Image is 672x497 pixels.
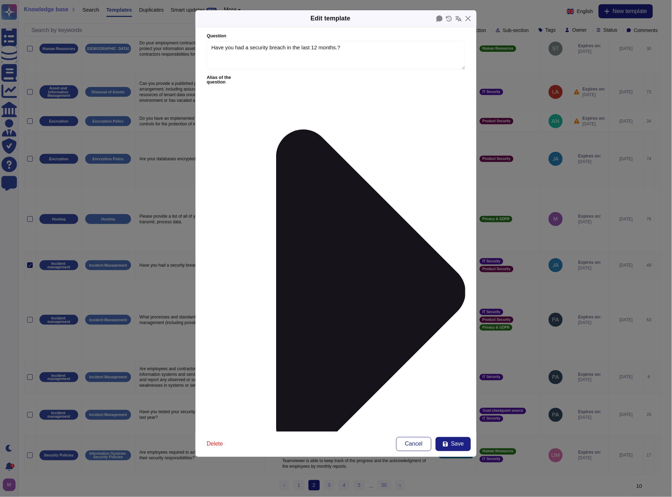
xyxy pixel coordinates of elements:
[396,437,431,451] button: Cancel
[405,441,423,447] span: Cancel
[463,13,474,24] button: Close
[207,34,465,38] label: Question
[311,14,350,23] div: Edit template
[451,441,464,447] span: Save
[436,437,471,451] button: Save
[207,441,223,447] span: Delete
[207,41,465,70] textarea: Have you had a security breach in the last 12 months.?
[201,437,229,451] button: Delete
